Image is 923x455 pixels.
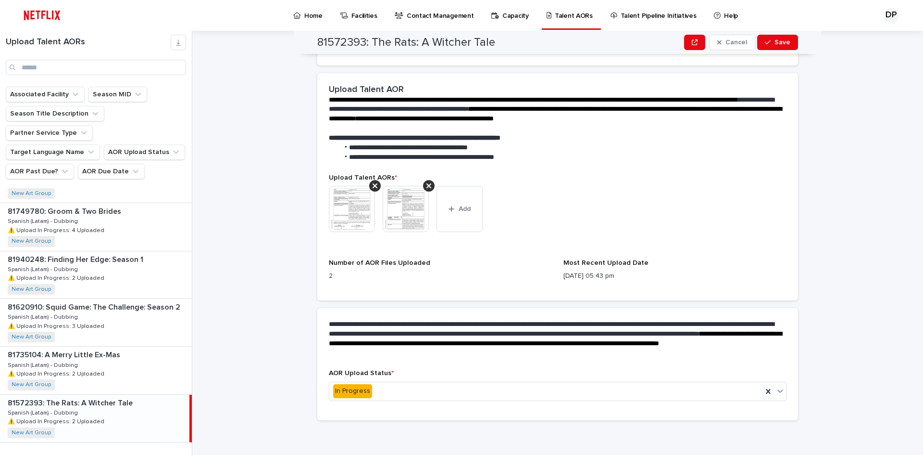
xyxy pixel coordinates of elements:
img: ifQbXi3ZQGMSEF7WDB7W [19,6,65,25]
p: 81572393: The Rats: A Witcher Tale [8,397,135,408]
p: [DATE] 05:43 pm [563,271,786,281]
button: AOR Due Date [78,164,145,179]
button: Associated Facility [6,87,85,102]
p: 81620910: Squid Game: The Challenge: Season 2 [8,301,182,312]
p: Spanish (Latam) - Dubbing [8,216,80,225]
a: New Art Group [12,238,51,245]
button: Season Title Description [6,106,104,121]
button: Partner Service Type [6,125,93,141]
span: AOR Upload Status [329,370,394,377]
p: ⚠️ Upload In Progress: 3 Uploaded [8,321,106,330]
p: 2 [329,271,552,281]
p: ⚠️ Upload In Progress: 4 Uploaded [8,225,106,234]
p: Spanish (Latam) - Dubbing [8,360,80,369]
span: Save [774,39,790,46]
div: DP [884,8,899,23]
p: ⚠️ Upload In Progress: 2 Uploaded [8,416,106,425]
h2: Upload Talent AOR [329,85,404,95]
button: Target Language Name [6,144,100,160]
p: Spanish (Latam) - Dubbing [8,312,80,321]
button: Add [437,186,483,232]
input: Search [6,60,186,75]
div: In Progress [333,384,372,398]
button: Season MID [88,87,147,102]
p: 81749780: Groom & Two Brides [8,205,123,216]
a: New Art Group [12,190,51,197]
p: Spanish (Latam) - Dubbing [8,264,80,273]
a: New Art Group [12,334,51,340]
h1: Upload Talent AORs [6,37,171,48]
button: AOR Upload Status [104,144,185,160]
h2: 81572393: The Rats: A Witcher Tale [317,36,495,50]
p: ⚠️ Upload In Progress: 2 Uploaded [8,369,106,377]
button: Cancel [709,35,755,50]
button: Save [757,35,798,50]
span: Cancel [725,39,747,46]
a: New Art Group [12,429,51,436]
span: Upload Talent AORs [329,174,397,181]
p: 81735104: A Merry Little Ex-Mas [8,349,122,360]
p: Spanish (Latam) - Dubbing [8,408,80,416]
span: Most Recent Upload Date [563,260,649,266]
a: New Art Group [12,381,51,388]
span: Number of AOR Files Uploaded [329,260,430,266]
button: AOR Past Due? [6,164,74,179]
span: Add [459,206,471,212]
p: 81940248: Finding Her Edge: Season 1 [8,253,145,264]
p: ⚠️ Upload In Progress: 2 Uploaded [8,273,106,282]
a: New Art Group [12,286,51,293]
